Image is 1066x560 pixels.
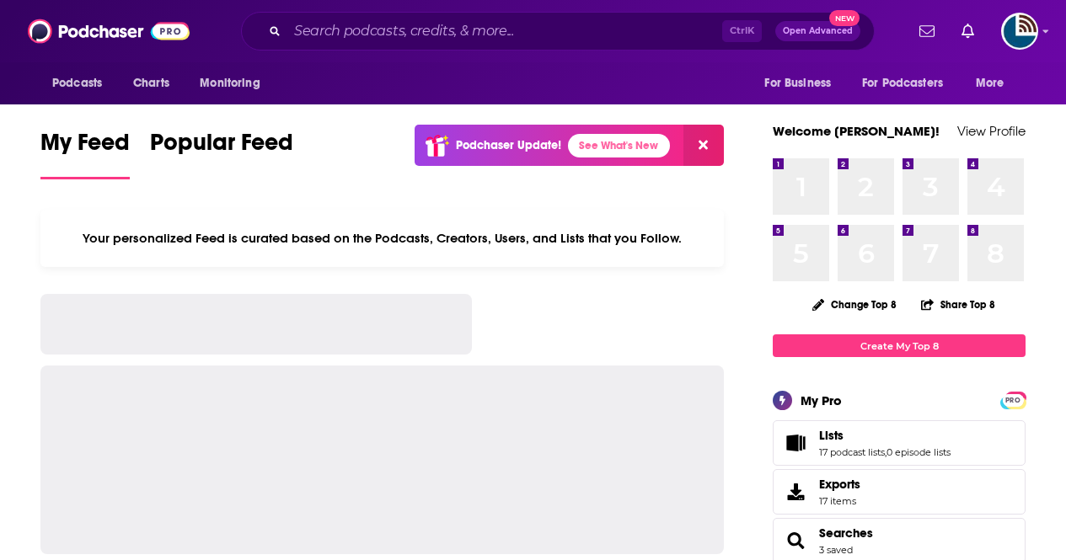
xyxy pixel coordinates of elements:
[40,210,724,267] div: Your personalized Feed is curated based on the Podcasts, Creators, Users, and Lists that you Follow.
[775,21,860,41] button: Open AdvancedNew
[1003,394,1023,407] span: PRO
[773,123,940,139] a: Welcome [PERSON_NAME]!
[779,480,812,504] span: Exports
[819,477,860,492] span: Exports
[819,495,860,507] span: 17 items
[52,72,102,95] span: Podcasts
[150,128,293,179] a: Popular Feed
[241,12,875,51] div: Search podcasts, credits, & more...
[753,67,852,99] button: open menu
[913,17,941,45] a: Show notifications dropdown
[764,72,831,95] span: For Business
[819,428,951,443] a: Lists
[819,525,873,541] a: Searches
[801,392,842,408] div: My Pro
[829,10,860,26] span: New
[122,67,179,99] a: Charts
[40,128,130,179] a: My Feed
[1001,13,1038,50] img: User Profile
[287,18,722,45] input: Search podcasts, credits, & more...
[802,294,907,315] button: Change Top 8
[40,67,124,99] button: open menu
[819,544,853,556] a: 3 saved
[200,72,260,95] span: Monitoring
[773,334,1026,357] a: Create My Top 8
[150,128,293,167] span: Popular Feed
[133,72,169,95] span: Charts
[779,431,812,455] a: Lists
[964,67,1026,99] button: open menu
[851,67,967,99] button: open menu
[887,446,951,458] a: 0 episode lists
[955,17,981,45] a: Show notifications dropdown
[1003,393,1023,406] a: PRO
[456,138,561,152] p: Podchaser Update!
[773,469,1026,515] a: Exports
[819,428,844,443] span: Lists
[779,529,812,552] a: Searches
[40,128,130,167] span: My Feed
[819,446,885,458] a: 17 podcast lists
[885,446,887,458] span: ,
[1001,13,1038,50] span: Logged in as tdunyak
[188,67,281,99] button: open menu
[920,288,996,321] button: Share Top 8
[568,134,670,157] a: See What's New
[783,27,853,35] span: Open Advanced
[976,72,1004,95] span: More
[1001,13,1038,50] button: Show profile menu
[957,123,1026,139] a: View Profile
[28,15,190,47] img: Podchaser - Follow, Share and Rate Podcasts
[773,420,1026,466] span: Lists
[722,20,762,42] span: Ctrl K
[862,72,943,95] span: For Podcasters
